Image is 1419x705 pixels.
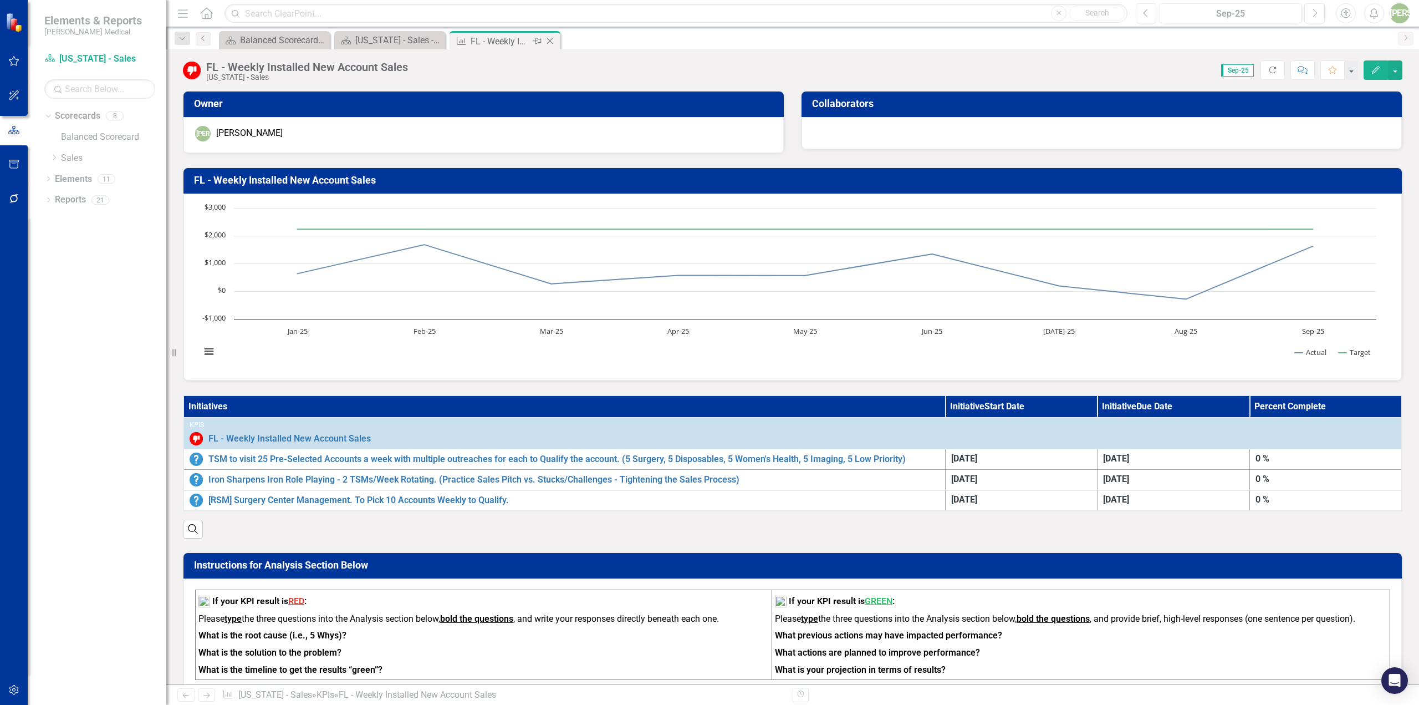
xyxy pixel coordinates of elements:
[224,4,1127,23] input: Search ClearPoint...
[218,285,226,295] text: $0
[667,326,689,336] text: Apr-25
[194,560,1395,571] h3: Instructions for Analysis Section Below
[206,73,408,82] div: [US_STATE] - Sales
[195,202,1390,369] div: Chart. Highcharts interactive chart.
[98,174,115,184] div: 11
[355,33,442,47] div: [US_STATE] - Sales - Overview Dashboard
[205,257,226,267] text: $1,000
[471,34,530,48] div: FL - Weekly Installed New Account Sales
[55,194,86,206] a: Reports
[208,434,1396,444] a: FL - Weekly Installed New Account Sales
[238,689,312,700] a: [US_STATE] - Sales
[44,79,155,99] input: Search Below...
[1295,347,1326,357] button: Show Actual
[1103,453,1129,464] span: [DATE]
[1249,490,1402,511] td: Double-Click to Edit
[208,454,940,464] a: TSM to visit 25 Pre-Selected Accounts a week with multiple outreaches for each to Qualify the acc...
[198,630,346,641] strong: What is the root cause (i.e., 5 Whys)?
[208,475,940,485] a: Iron Sharpens Iron Role Playing - 2 TSMs/Week Rotating. (Practice Sales Pitch vs. Stucks/Challeng...
[6,13,25,32] img: ClearPoint Strategy
[190,494,203,507] img: No Information
[224,613,242,624] strong: type
[208,495,940,505] a: [RSM] Surgery Center Management. To Pick 10 Accounts Weekly to Qualify.
[216,127,283,140] div: [PERSON_NAME]
[789,595,895,606] strong: If your KPI result is :
[793,326,817,336] text: May-25
[61,131,166,144] a: Balanced Scorecard
[206,61,408,73] div: FL - Weekly Installed New Account Sales
[190,421,1396,429] div: KPIs
[91,195,109,205] div: 21
[317,689,334,700] a: KPIs
[198,596,210,607] img: mceclip2%20v12.png
[951,453,977,464] span: [DATE]
[951,494,977,505] span: [DATE]
[1249,469,1402,490] td: Double-Click to Edit
[194,175,1395,186] h3: FL - Weekly Installed New Account Sales
[921,326,942,336] text: Jun-25
[205,230,226,240] text: $2,000
[540,326,563,336] text: Mar-25
[240,33,327,47] div: Balanced Scorecard Welcome Page
[1255,473,1396,486] div: 0 %
[195,126,211,141] div: [PERSON_NAME]
[337,33,442,47] a: [US_STATE] - Sales - Overview Dashboard
[440,613,513,624] strong: bold the questions
[1221,64,1254,77] span: Sep-25
[190,432,203,445] img: Below Target
[195,202,1382,369] svg: Interactive chart
[198,665,382,675] strong: What is the timeline to get the results “green”?
[212,595,307,606] strong: If your KPI result is :
[183,490,945,511] td: Double-Click to Edit Right Click for Context Menu
[183,469,945,490] td: Double-Click to Edit Right Click for Context Menu
[295,227,1315,231] g: Target, line 2 of 2 with 9 data points.
[1017,613,1090,624] strong: bold the questions
[288,595,304,606] span: RED
[1098,469,1250,490] td: Double-Click to Edit
[339,689,496,700] div: FL - Weekly Installed New Account Sales
[1098,490,1250,511] td: Double-Click to Edit
[865,595,892,606] span: GREEN
[183,418,1402,449] td: Double-Click to Edit Right Click for Context Menu
[44,27,142,36] small: [PERSON_NAME] Medical
[183,449,945,469] td: Double-Click to Edit Right Click for Context Menu
[55,110,100,123] a: Scorecards
[61,152,166,165] a: Sales
[205,202,226,212] text: $3,000
[775,596,787,607] img: mceclip1%20v16.png
[414,326,436,336] text: Feb-25
[801,613,818,624] strong: type
[772,590,1390,679] td: To enrich screen reader interactions, please activate Accessibility in Grammarly extension settings
[1249,449,1402,469] td: Double-Click to Edit
[1103,474,1129,484] span: [DATE]
[1085,8,1109,17] span: Search
[194,98,777,109] h3: Owner
[1390,3,1410,23] div: [PERSON_NAME]
[44,53,155,65] a: [US_STATE] - Sales
[812,98,1395,109] h3: Collaborators
[287,326,308,336] text: Jan-25
[201,344,217,359] button: View chart menu, Chart
[1175,326,1197,336] text: Aug-25
[1160,3,1301,23] button: Sep-25
[775,613,1387,628] p: Please the three questions into the Analysis section below, , and provide brief, high-level respo...
[1163,7,1298,21] div: Sep-25
[1103,494,1129,505] span: [DATE]
[1043,326,1075,336] text: [DATE]-25
[44,14,142,27] span: Elements & Reports
[1302,326,1324,336] text: Sep-25
[183,62,201,79] img: Below Target
[198,647,341,658] strong: What is the solution to the problem?
[202,313,226,323] text: -$1,000
[190,453,203,466] img: No Information
[775,665,946,675] strong: What is your projection in terms of results?
[196,590,772,679] td: To enrich screen reader interactions, please activate Accessibility in Grammarly extension settings
[1098,449,1250,469] td: Double-Click to Edit
[1255,494,1396,506] div: 0 %
[222,33,327,47] a: Balanced Scorecard Welcome Page
[106,111,124,121] div: 8
[951,474,977,484] span: [DATE]
[198,613,769,628] p: Please the three questions into the Analysis section below, , and write your responses directly b...
[1255,453,1396,465] div: 0 %
[945,449,1098,469] td: Double-Click to Edit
